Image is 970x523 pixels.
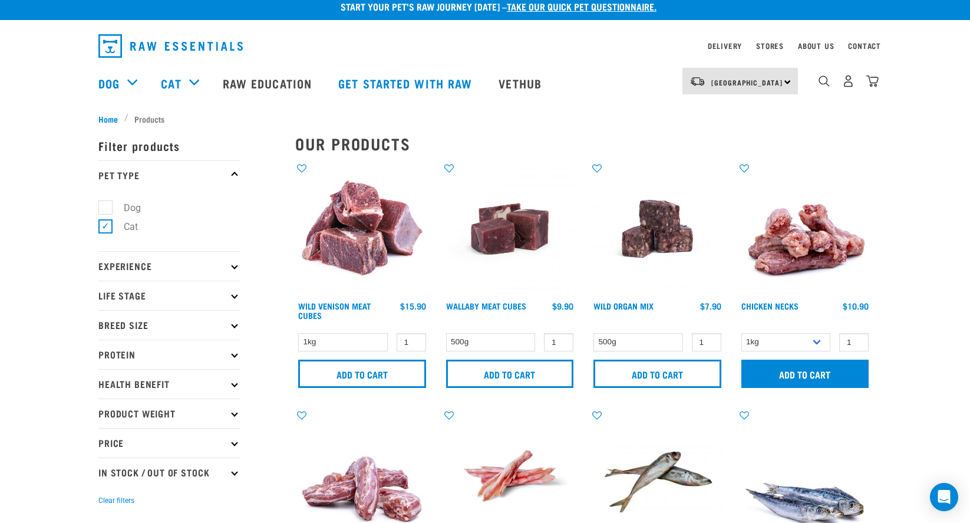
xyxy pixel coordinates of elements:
nav: breadcrumbs [98,113,872,125]
input: 1 [544,333,573,351]
img: Pile Of Chicken Necks For Pets [738,162,872,296]
div: $15.90 [400,301,426,311]
a: take our quick pet questionnaire. [507,4,656,9]
p: Product Weight [98,399,240,428]
h2: Our Products [295,134,872,153]
label: Dog [105,200,146,215]
a: Wild Venison Meat Cubes [298,304,371,317]
p: Breed Size [98,310,240,340]
img: user.png [842,75,854,87]
a: Wild Organ Mix [593,304,654,308]
p: Filter products [98,131,240,160]
p: Pet Type [98,160,240,190]
a: Home [98,113,124,125]
input: Add to cart [741,360,869,388]
a: Dog [98,74,120,92]
span: [GEOGRAPHIC_DATA] [711,80,783,84]
input: Add to cart [593,360,721,388]
nav: dropdown navigation [89,29,881,63]
a: Stores [756,44,784,48]
a: Wallaby Meat Cubes [446,304,526,308]
p: In Stock / Out Of Stock [98,458,240,487]
a: Vethub [487,60,556,107]
div: $9.90 [552,301,573,311]
input: 1 [397,333,426,351]
img: Raw Essentials Logo [98,34,243,58]
img: home-icon@2x.png [866,75,879,87]
p: Life Stage [98,281,240,310]
p: Health Benefit [98,369,240,399]
a: Raw Education [211,60,326,107]
input: 1 [692,333,721,351]
a: Delivery [708,44,742,48]
a: Get started with Raw [326,60,487,107]
a: Contact [848,44,881,48]
input: Add to cart [446,360,574,388]
img: Wild Organ Mix [590,162,724,296]
span: Home [98,113,118,125]
input: 1 [839,333,869,351]
div: $7.90 [700,301,721,311]
input: Add to cart [298,360,426,388]
button: Clear filters [98,495,134,506]
img: 1181 Wild Venison Meat Cubes Boneless 01 [295,162,429,296]
div: Open Intercom Messenger [930,483,958,511]
a: Cat [161,74,181,92]
p: Protein [98,340,240,369]
p: Price [98,428,240,458]
p: Experience [98,251,240,281]
img: Wallaby Meat Cubes [443,162,577,296]
img: home-icon-1@2x.png [819,75,830,87]
a: Chicken Necks [741,304,799,308]
div: $10.90 [843,301,869,311]
img: van-moving.png [689,76,705,87]
a: About Us [798,44,834,48]
label: Cat [105,219,143,234]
